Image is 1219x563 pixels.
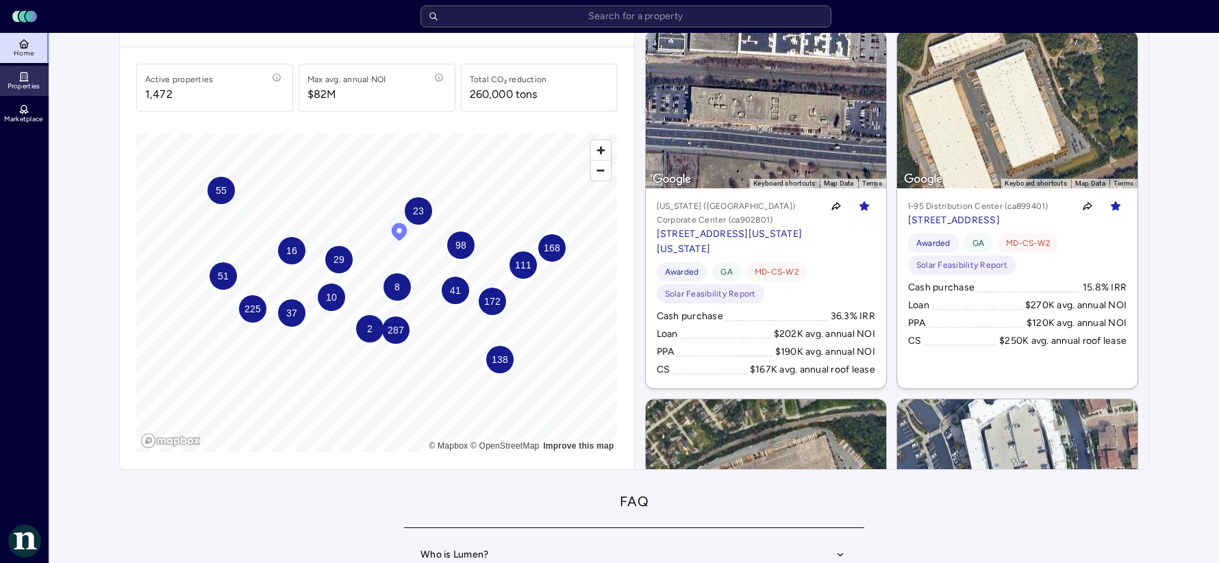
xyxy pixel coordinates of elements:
span: Awarded [665,265,699,279]
div: Loan [657,327,678,342]
span: 225 [244,301,261,316]
a: Mapbox logo [140,433,201,449]
div: $202K avg. annual NOI [774,327,875,342]
a: Map feedback [543,441,614,451]
div: 260,000 tons [470,86,538,103]
span: 10 [326,290,337,305]
a: MapI-95 Distribution Center (ca899401)[STREET_ADDRESS]Toggle favoriteAwardedGAMD-CS-W2Solar Feasi... [897,31,1138,388]
div: Map marker [278,237,305,264]
canvas: Map [136,134,617,452]
span: Solar Feasibility Report [916,258,1007,272]
div: 15.8% IRR [1083,280,1127,295]
div: Map marker [325,246,353,273]
span: 29 [334,252,344,267]
div: Map marker [510,251,537,279]
span: GA [720,265,733,279]
span: $82M [307,86,386,103]
button: Zoom in [591,140,611,160]
div: Active properties [145,73,213,86]
div: PPA [657,345,675,360]
span: Awarded [916,236,951,250]
div: $120K avg. annual NOI [1027,316,1127,331]
div: CS [657,362,670,377]
span: 16 [286,243,297,258]
span: 23 [413,203,424,218]
button: Toggle favorite [853,195,875,217]
div: Map marker [479,288,506,315]
div: $270K avg. annual NOI [1025,298,1127,313]
div: Map marker [486,346,514,373]
p: [STREET_ADDRESS] [908,213,1048,228]
span: 8 [394,279,400,295]
div: Map marker [538,234,566,262]
span: MD-CS-W2 [755,265,799,279]
div: Map marker [356,315,384,342]
span: MD-CS-W2 [1006,236,1051,250]
div: CS [908,334,922,349]
span: 172 [484,294,501,309]
div: Cash purchase [657,309,723,324]
div: $167K avg. annual roof lease [750,362,875,377]
div: Map marker [278,299,305,327]
p: [STREET_ADDRESS][US_STATE][US_STATE] [657,227,816,257]
div: Map marker [389,221,410,246]
div: Map marker [405,197,432,225]
span: 98 [455,238,466,253]
span: Solar Feasibility Report [665,287,756,301]
div: Cash purchase [908,280,975,295]
div: Map marker [384,273,411,301]
p: [US_STATE] ([GEOGRAPHIC_DATA]) Corporate Center (ca902801) [657,199,816,227]
div: Map marker [318,284,345,311]
span: 138 [492,352,508,367]
div: Map marker [210,262,237,290]
div: 36.3% IRR [831,309,875,324]
span: GA [972,236,985,250]
div: Map marker [208,177,235,204]
div: Map marker [382,316,410,344]
div: PPA [908,316,926,331]
a: OpenStreetMap [470,441,540,451]
div: Total CO₂ reduction [470,73,547,86]
span: Marketplace [4,115,42,123]
span: 37 [286,305,297,321]
div: Max avg. annual NOI [307,73,386,86]
div: Map marker [442,277,469,304]
span: 287 [388,323,404,338]
span: 41 [450,283,461,298]
div: $190K avg. annual NOI [775,345,875,360]
span: 111 [515,258,531,273]
h2: FAQ [404,492,864,511]
span: 1,472 [145,86,213,103]
a: Map[US_STATE] ([GEOGRAPHIC_DATA]) Corporate Center (ca902801)[STREET_ADDRESS][US_STATE][US_STATE]... [646,31,886,388]
span: 2 [367,321,373,336]
img: Nuveen [8,525,41,558]
span: 55 [216,183,227,198]
div: $250K avg. annual roof lease [999,334,1127,349]
span: 168 [544,240,560,255]
div: Map marker [239,295,266,323]
span: Home [14,49,34,58]
div: Map marker [447,232,475,259]
span: Properties [8,82,40,90]
div: Loan [908,298,929,313]
button: Zoom out [591,160,611,180]
a: Mapbox [429,441,468,451]
span: Zoom out [591,161,611,180]
input: Search for a property [420,5,831,27]
button: Toggle favorite [1105,195,1127,217]
span: 51 [218,268,229,284]
p: I-95 Distribution Center (ca899401) [908,199,1048,213]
